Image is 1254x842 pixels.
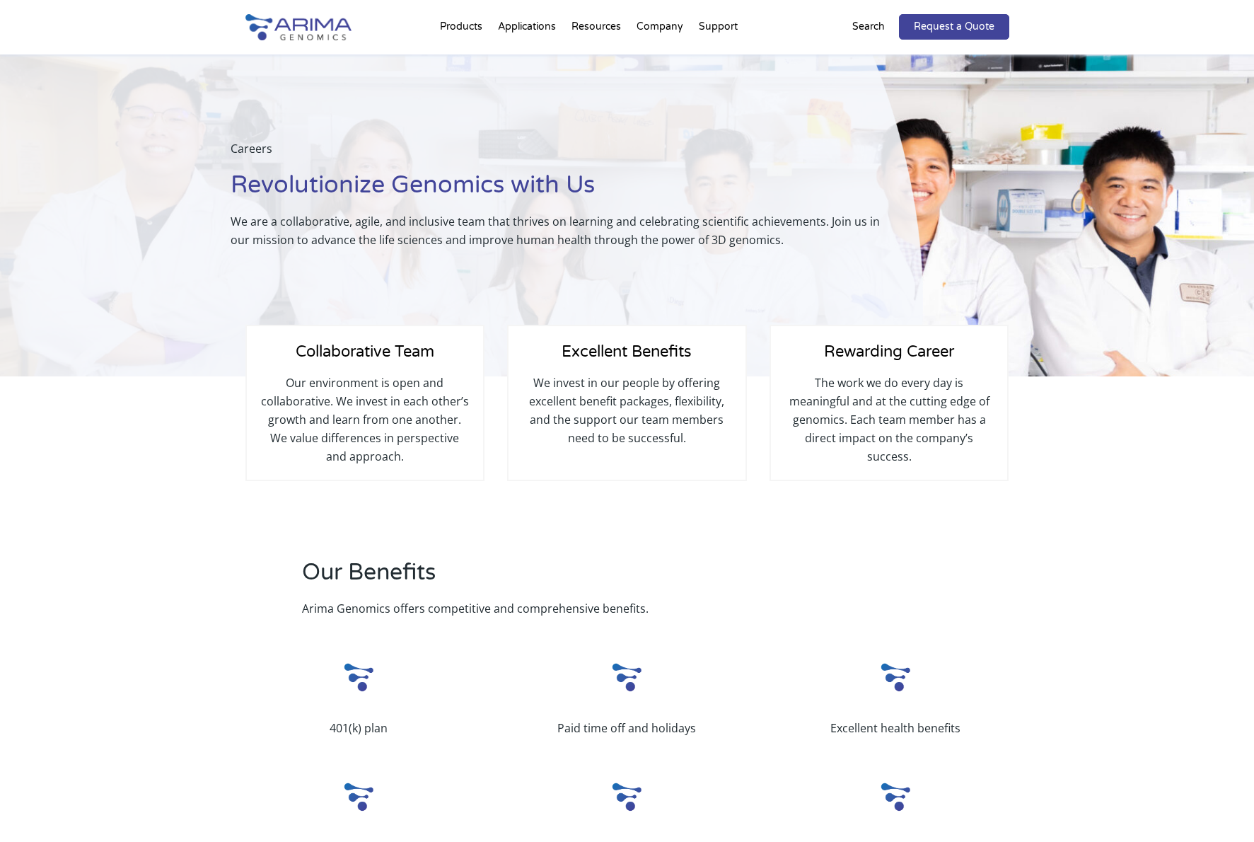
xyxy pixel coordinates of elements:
[231,139,888,169] p: Careers
[605,656,648,698] img: Arima_Small_Logo
[782,719,1009,737] p: Excellent health benefits
[337,656,380,698] img: Arima_Small_Logo
[231,212,888,249] p: We are a collaborative, agile, and inclusive team that thrives on learning and celebrating scient...
[852,18,885,36] p: Search
[874,656,917,698] img: Arima_Small_Logo
[245,14,352,40] img: Arima-Genomics-logo
[296,342,434,361] span: Collaborative Team
[337,775,380,818] img: Arima_Small_Logo
[302,557,808,599] h2: Our Benefits
[824,342,954,361] span: Rewarding Career
[899,14,1009,40] a: Request a Quote
[302,599,808,618] p: Arima Genomics offers competitive and comprehensive benefits.
[562,342,692,361] span: Excellent Benefits
[231,169,888,212] h1: Revolutionize Genomics with Us
[874,775,917,818] img: Arima_Small_Logo
[245,719,472,737] p: 401(k) plan
[605,775,648,818] img: Arima_Small_Logo
[523,374,731,447] p: We invest in our people by offering excellent benefit packages, flexibility, and the support our ...
[513,719,740,737] p: Paid time off and holidays
[785,374,993,466] p: The work we do every day is meaningful and at the cutting edge of genomics. Each team member has ...
[261,374,469,466] p: Our environment is open and collaborative. We invest in each other’s growth and learn from one an...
